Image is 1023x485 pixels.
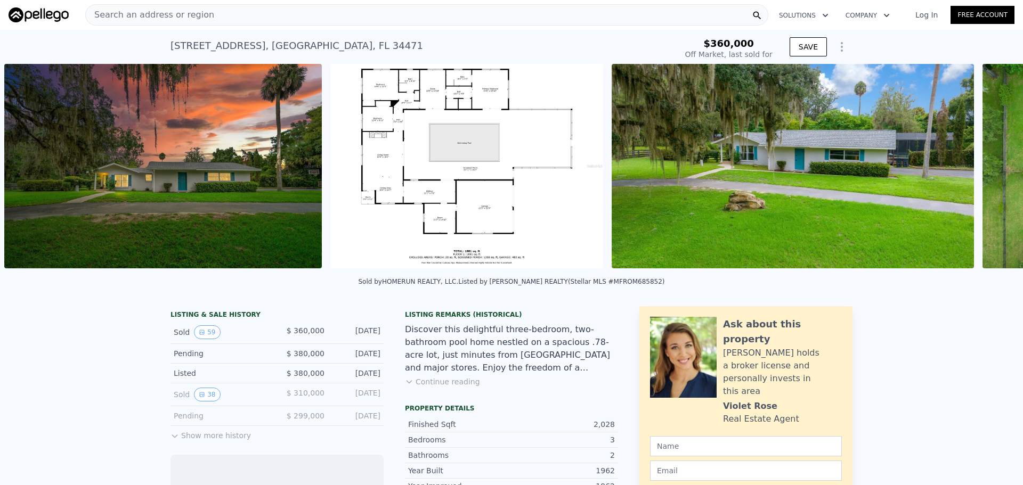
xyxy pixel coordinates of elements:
[511,465,615,476] div: 1962
[174,348,269,359] div: Pending
[831,36,852,57] button: Show Options
[408,465,511,476] div: Year Built
[837,6,898,25] button: Company
[174,325,269,339] div: Sold
[174,368,269,379] div: Listed
[405,376,480,387] button: Continue reading
[194,325,220,339] button: View historical data
[86,9,214,21] span: Search an address or region
[333,410,380,421] div: [DATE]
[330,64,603,268] img: Sale: 39723992 Parcel: 45389685
[903,10,951,20] a: Log In
[951,6,1014,24] a: Free Account
[685,49,773,60] div: Off Market, last sold for
[703,38,754,49] span: $360,000
[170,310,384,321] div: LISTING & SALE HISTORY
[194,388,220,401] button: View historical data
[723,347,842,398] div: [PERSON_NAME] holds a broker license and personally invests in this area
[408,450,511,461] div: Bathrooms
[333,388,380,401] div: [DATE]
[358,278,458,285] div: Sold by HOMERUN REALTY, LLC .
[723,413,799,425] div: Real Estate Agent
[770,6,837,25] button: Solutions
[287,389,324,397] span: $ 310,000
[405,310,618,319] div: Listing Remarks (Historical)
[333,348,380,359] div: [DATE]
[174,388,269,401] div: Sold
[511,434,615,445] div: 3
[408,434,511,445] div: Bedrooms
[333,368,380,379] div: [DATE]
[287,349,324,358] span: $ 380,000
[408,419,511,430] div: Finished Sqft
[405,323,618,374] div: Discover this delightful three-bedroom, two-bathroom pool home nestled on a spacious .78-acre lot...
[170,38,423,53] div: [STREET_ADDRESS] , [GEOGRAPHIC_DATA] , FL 34471
[174,410,269,421] div: Pending
[511,450,615,461] div: 2
[170,426,251,441] button: Show more history
[723,400,777,413] div: Violet Rose
[511,419,615,430] div: 2,028
[4,64,321,268] img: Sale: 39723992 Parcel: 45389685
[9,7,69,22] img: Pellego
[287,412,324,420] span: $ 299,000
[287,369,324,377] span: $ 380,000
[723,317,842,347] div: Ask about this property
[333,325,380,339] div: [DATE]
[650,436,842,456] input: Name
[458,278,664,285] div: Listed by [PERSON_NAME] REALTY (Stellar MLS #MFROM685852)
[405,404,618,413] div: Property details
[790,37,827,56] button: SAVE
[650,461,842,481] input: Email
[612,64,974,268] img: Sale: 39723992 Parcel: 45389685
[287,326,324,335] span: $ 360,000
